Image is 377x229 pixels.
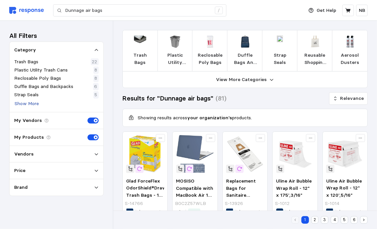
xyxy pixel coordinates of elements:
[198,52,223,66] p: Reclosable Poly Bags
[331,216,338,224] button: 4
[14,151,34,158] p: Vendors
[138,209,166,216] p: $32.02
[253,209,265,215] span: 1 day
[340,95,364,102] p: Relevance
[123,72,367,88] button: View More Categories
[216,76,267,83] p: View More Categories
[126,135,164,173] img: S-14766
[95,75,97,82] p: 8
[122,94,214,103] h3: Results for "Dunnage air bags"
[9,7,44,14] img: svg%3e
[134,36,146,48] img: K-F_6RSKDG048100-5625.jpg
[14,91,39,99] p: Strap Seals
[311,216,319,224] button: 2
[226,135,264,173] img: S-13926
[14,67,68,74] p: Plastic Utility Trash Cans
[215,7,223,14] div: /
[344,36,356,48] img: SPR_FALDPNXL2.jpg
[326,178,362,198] span: Uline Air Bubble Wrap Roll - 12" x 120',5/16"
[338,209,366,216] p: $20.26
[128,52,153,66] p: Trash Bags
[225,200,243,207] p: S-13926
[338,52,362,66] p: Aerosol Dusters
[169,36,181,48] img: 498576GY.webp
[125,200,143,207] p: S-14766
[163,52,188,66] p: Plastic Utility Trash Cans
[233,52,257,66] p: Duffle Bags And Backpacks
[301,216,309,224] button: 1
[9,31,37,40] h3: All Filters
[187,115,232,121] b: your organization's
[268,52,292,66] p: Strap Seals
[288,209,315,216] p: $19.81
[65,5,211,16] input: Search for a product name or SKU
[15,100,39,107] p: Show More
[175,200,206,207] p: B0C2Z57WLB
[329,92,368,105] button: Relevance
[126,178,180,205] span: Glad ForceFlex OdorShield®Drawstring Trash Bags - 13 Gallon
[14,58,38,66] p: Trash Bags
[226,178,256,213] span: Replacement Bags for Sanitaire Industrial Vacuums
[14,117,42,124] p: My Vendors
[14,46,36,54] p: Category
[274,36,286,48] img: 38TK46_AS01
[14,75,61,82] p: Reclosable Poly Bags
[94,83,97,90] p: 6
[351,216,358,224] button: 6
[356,5,368,16] button: NB
[14,167,25,174] p: Price
[14,100,39,108] button: Show More
[176,135,214,173] img: 61o5YgP4pmL._AC_SX679_.jpg
[216,94,227,103] h3: (81)
[276,178,312,198] span: Uline Air Bubble Wrap Roll - 12" x 175',3/16"
[204,36,216,48] img: EPC_F21820.jpg
[325,200,340,207] p: S-1014
[14,184,28,191] p: Brand
[14,83,73,90] p: Duffle Bags and Backpacks
[341,216,348,224] button: 5
[92,58,97,66] p: 22
[189,209,199,216] p: Free
[95,67,97,74] p: 8
[309,36,321,48] img: sp14532828_sc7
[302,209,315,215] span: 1 day
[359,7,365,14] p: NB
[326,135,364,173] img: S-1014
[317,7,336,14] p: Get Help
[321,216,328,224] button: 3
[138,114,252,122] p: Showing results across products.
[239,36,251,48] img: BUGATTI_CONTRAST_BKP2163BU_NAVY_FRONT.jpg
[153,209,166,215] span: 1 day
[275,200,290,207] p: S-1012
[303,52,327,66] p: Reusable Shopping Bags
[95,91,97,99] p: 5
[354,209,366,215] span: 1 day
[276,135,314,173] img: S-1012
[305,4,340,17] button: Get Help
[238,209,265,216] p: $16.25
[14,134,44,141] p: My Products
